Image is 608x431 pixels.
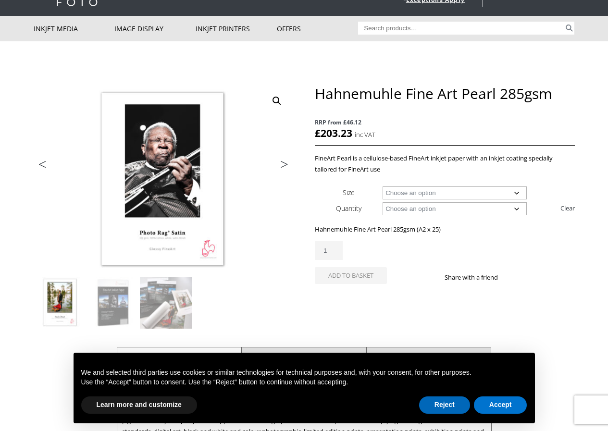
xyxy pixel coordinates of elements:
a: View full-screen image gallery [268,92,285,110]
span: £ [315,126,321,140]
img: twitter sharing button [521,273,529,281]
bdi: 203.23 [315,126,352,140]
a: Clear options [560,200,575,216]
p: FineArt Pearl is a cellulose-based FineArt inkjet paper with an inkjet coating specially tailored... [315,153,574,175]
a: Image Display [114,16,196,41]
div: Notice [66,345,543,431]
span: RRP from £46.12 [315,117,574,128]
img: Hahnemuhle Fine Art Pearl 285gsm - Image 2 [87,277,139,329]
a: Offers [277,16,358,41]
button: Add to basket [315,267,387,284]
p: Share with a friend [445,272,509,283]
img: Hahnemuhle Fine Art Pearl 285gsm [34,277,86,329]
a: Inkjet Media [34,16,115,41]
img: Hahnemuhle Fine Art Pearl 285gsm - Image 3 [140,277,192,329]
img: facebook sharing button [509,273,517,281]
p: Hahnemuhle Fine Art Pearl 285gsm (A2 x 25) [315,224,574,235]
button: Reject [419,396,470,414]
input: Product quantity [315,241,343,260]
input: Search products… [358,22,564,35]
button: Search [564,22,575,35]
a: Inkjet Printers [196,16,277,41]
p: Use the “Accept” button to consent. Use the “Reject” button to continue without accepting. [81,378,527,387]
button: Learn more and customize [81,396,197,414]
p: We and selected third parties use cookies or similar technologies for technical purposes and, wit... [81,368,527,378]
h1: Hahnemuhle Fine Art Pearl 285gsm [315,85,574,102]
img: email sharing button [533,273,540,281]
button: Accept [474,396,527,414]
label: Quantity [336,204,361,213]
label: Size [343,188,355,197]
